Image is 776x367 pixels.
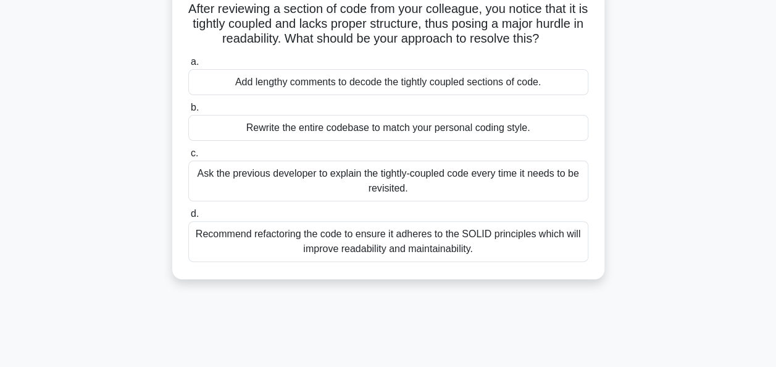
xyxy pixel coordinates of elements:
[187,1,590,47] h5: After reviewing a section of code from your colleague, you notice that it is tightly coupled and ...
[188,161,588,201] div: Ask the previous developer to explain the tightly-coupled code every time it needs to be revisited.
[191,56,199,67] span: a.
[191,148,198,158] span: c.
[188,221,588,262] div: Recommend refactoring the code to ensure it adheres to the SOLID principles which will improve re...
[191,208,199,219] span: d.
[188,69,588,95] div: Add lengthy comments to decode the tightly coupled sections of code.
[191,102,199,112] span: b.
[188,115,588,141] div: Rewrite the entire codebase to match your personal coding style.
